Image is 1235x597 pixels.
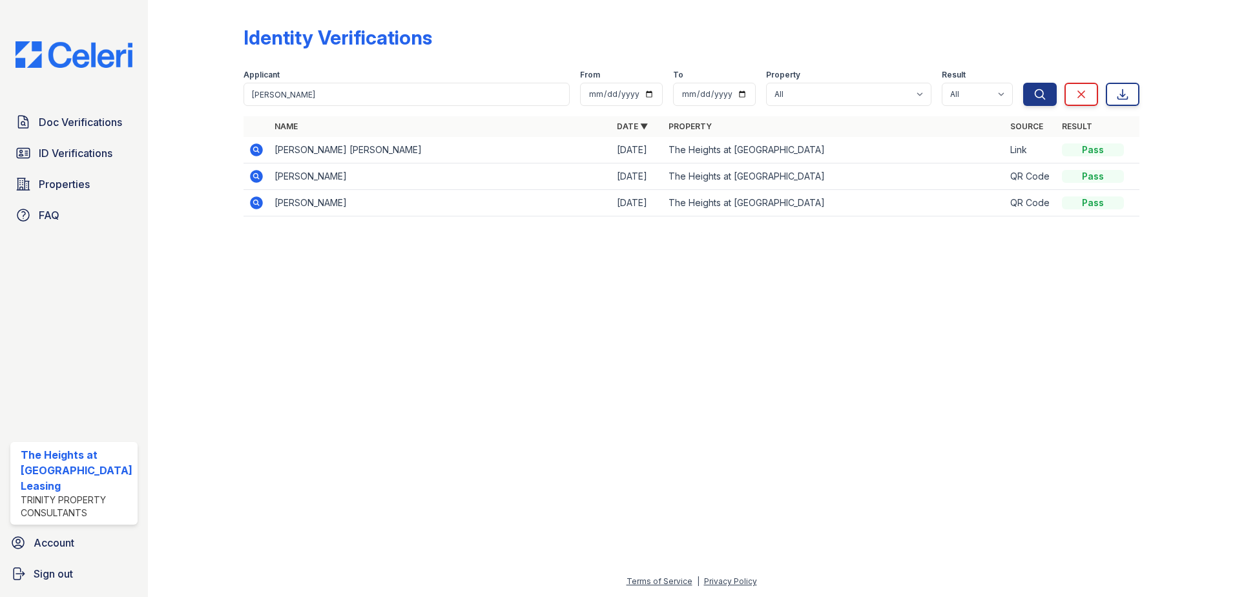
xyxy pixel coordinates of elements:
[244,83,570,106] input: Search by name or phone number
[663,163,1006,190] td: The Heights at [GEOGRAPHIC_DATA]
[39,207,59,223] span: FAQ
[942,70,966,80] label: Result
[5,561,143,587] a: Sign out
[612,190,663,216] td: [DATE]
[663,137,1006,163] td: The Heights at [GEOGRAPHIC_DATA]
[669,121,712,131] a: Property
[627,576,692,586] a: Terms of Service
[244,26,432,49] div: Identity Verifications
[5,41,143,68] img: CE_Logo_Blue-a8612792a0a2168367f1c8372b55b34899dd931a85d93a1a3d3e32e68fde9ad4.png
[612,137,663,163] td: [DATE]
[1010,121,1043,131] a: Source
[697,576,700,586] div: |
[39,145,112,161] span: ID Verifications
[275,121,298,131] a: Name
[34,566,73,581] span: Sign out
[1062,196,1124,209] div: Pass
[1062,143,1124,156] div: Pass
[5,530,143,556] a: Account
[269,163,612,190] td: [PERSON_NAME]
[663,190,1006,216] td: The Heights at [GEOGRAPHIC_DATA]
[1062,121,1092,131] a: Result
[39,176,90,192] span: Properties
[39,114,122,130] span: Doc Verifications
[580,70,600,80] label: From
[269,190,612,216] td: [PERSON_NAME]
[269,137,612,163] td: [PERSON_NAME] [PERSON_NAME]
[612,163,663,190] td: [DATE]
[766,70,800,80] label: Property
[244,70,280,80] label: Applicant
[21,447,132,494] div: The Heights at [GEOGRAPHIC_DATA] Leasing
[10,171,138,197] a: Properties
[704,576,757,586] a: Privacy Policy
[1005,163,1057,190] td: QR Code
[21,494,132,519] div: Trinity Property Consultants
[1005,137,1057,163] td: Link
[10,109,138,135] a: Doc Verifications
[34,535,74,550] span: Account
[10,202,138,228] a: FAQ
[673,70,683,80] label: To
[617,121,648,131] a: Date ▼
[1005,190,1057,216] td: QR Code
[1062,170,1124,183] div: Pass
[10,140,138,166] a: ID Verifications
